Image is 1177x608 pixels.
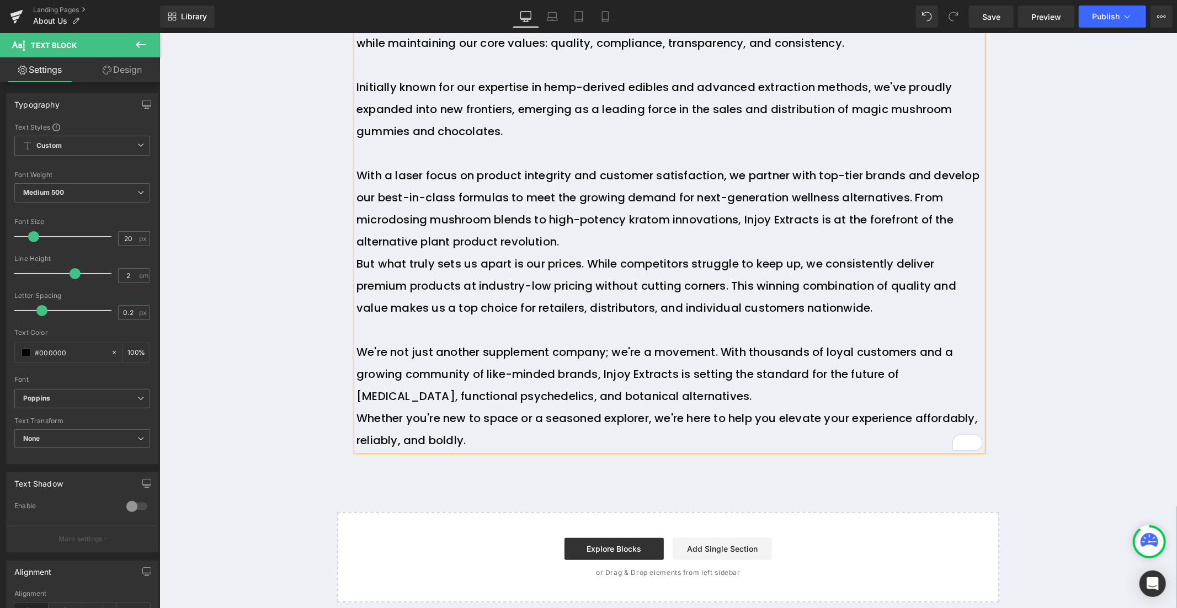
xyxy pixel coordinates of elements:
a: Explore Blocks [405,505,504,527]
div: Font [14,376,150,383]
span: Library [181,12,207,22]
input: Color [35,346,105,359]
span: px [139,235,148,242]
span: Preview [1031,11,1061,23]
div: Enable [14,502,115,513]
span: em [139,272,148,279]
a: Preview [1018,6,1074,28]
div: Font Size [14,218,150,226]
span: Text Block [31,41,77,50]
a: Add Single Section [513,505,613,527]
button: Redo [942,6,965,28]
div: % [123,343,150,362]
span: About Us [33,17,67,25]
div: Alignment [14,561,52,577]
font: Whether you're new to space or a seasoned explorer, we're here to help you elevate your experienc... [197,377,818,415]
a: Desktop [513,6,539,28]
div: Text Styles [14,122,150,131]
p: More settings [58,534,103,544]
span: px [139,309,148,316]
span: Publish [1092,12,1120,21]
font: With a laser focus on product integrity and customer satisfaction, we partner with top-tier brand... [197,135,820,216]
a: Mobile [592,6,619,28]
div: Letter Spacing [14,292,150,300]
b: Custom [36,141,62,151]
font: We're not just another supplement company; we're a movement. With thousands of loyal customers an... [197,311,793,371]
font: Initially known for our expertise in hemp-derived edibles and advanced extraction methods, we've ... [197,46,793,106]
p: or Drag & Drop elements from left sidebar [195,536,822,543]
i: Poppins [23,394,50,403]
div: Typography [14,94,60,109]
div: Line Height [14,255,150,263]
b: None [23,434,40,442]
button: Undo [916,6,938,28]
button: More settings [7,526,158,552]
div: Text Shadow [14,473,63,488]
div: Text Color [14,329,150,337]
div: Alignment [14,590,150,598]
a: Landing Pages [33,6,160,14]
a: Tablet [566,6,592,28]
button: Publish [1079,6,1146,28]
a: New Library [160,6,215,28]
iframe: To enrich screen reader interactions, please activate Accessibility in Grammarly extension settings [159,33,1177,608]
button: More [1151,6,1173,28]
a: Design [82,57,162,82]
div: Text Transform [14,417,150,425]
div: Font Weight [14,171,150,179]
span: Save [982,11,1000,23]
font: But what truly sets us apart is our prices. While competitors struggle to keep up, we consistentl... [197,223,797,282]
div: Open Intercom Messenger [1139,570,1166,597]
a: Laptop [539,6,566,28]
b: Medium 500 [23,188,64,196]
